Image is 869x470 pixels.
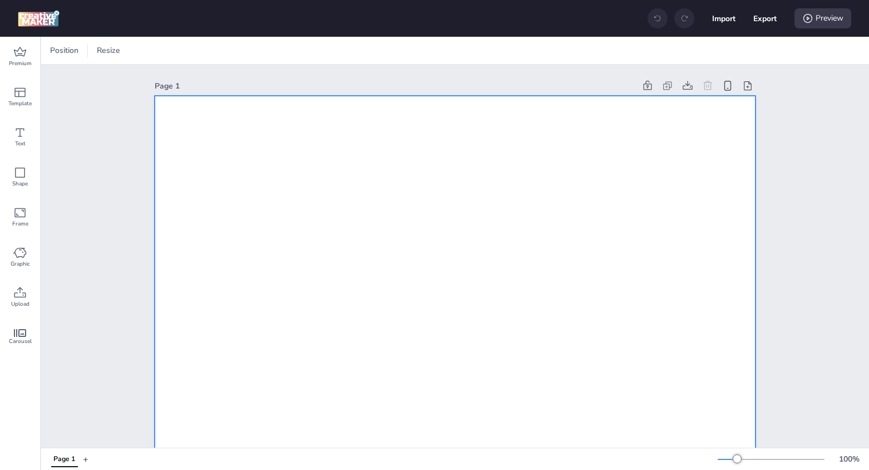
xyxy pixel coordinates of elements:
span: Shape [12,179,28,188]
button: Export [753,7,777,30]
span: Template [8,99,32,108]
div: Page 1 [155,80,635,92]
div: Tabs [46,449,83,469]
img: logo Creative Maker [18,10,60,27]
span: Upload [11,300,29,309]
button: Import [712,7,735,30]
button: + [83,449,88,469]
span: Carousel [9,337,32,346]
div: Preview [794,8,851,28]
span: Resize [95,45,122,56]
span: Graphic [11,260,30,268]
span: Premium [9,59,32,68]
span: Text [15,139,26,148]
div: Page 1 [53,454,75,464]
span: Position [48,45,81,56]
span: Frame [12,219,28,228]
div: 100 % [836,453,862,465]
